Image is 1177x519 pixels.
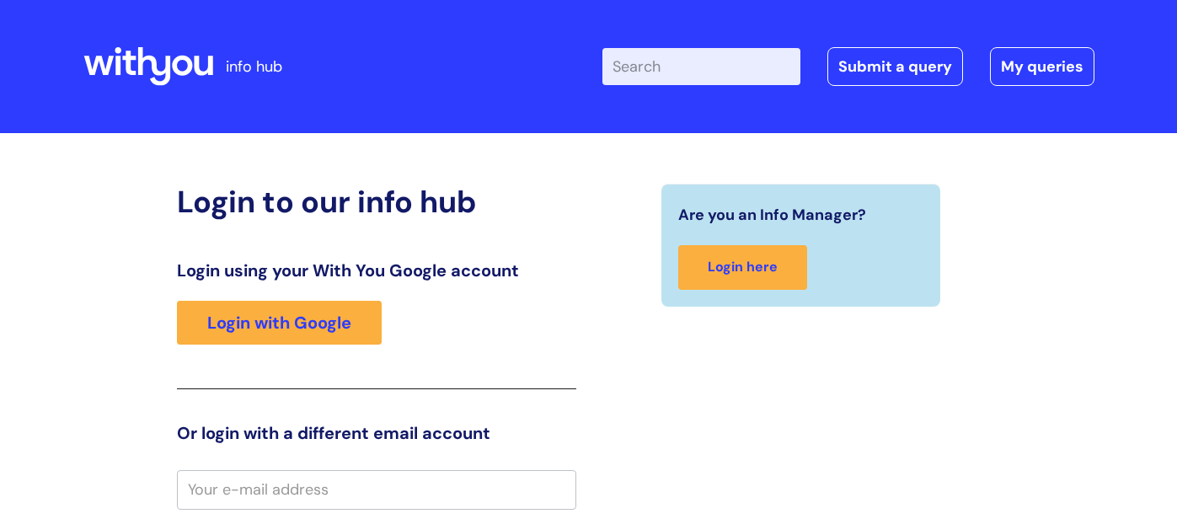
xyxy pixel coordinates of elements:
[177,470,576,509] input: Your e-mail address
[678,245,807,290] a: Login here
[177,423,576,443] h3: Or login with a different email account
[177,184,576,220] h2: Login to our info hub
[827,47,963,86] a: Submit a query
[678,201,866,228] span: Are you an Info Manager?
[177,260,576,281] h3: Login using your With You Google account
[226,53,282,80] p: info hub
[990,47,1094,86] a: My queries
[602,48,800,85] input: Search
[177,301,382,345] a: Login with Google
